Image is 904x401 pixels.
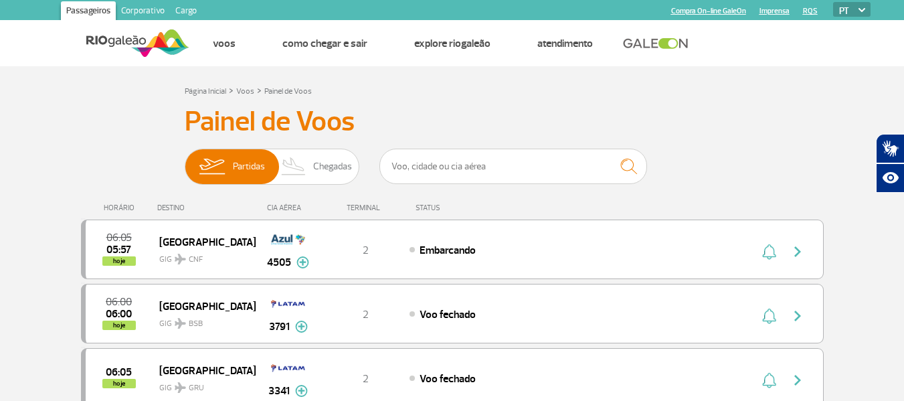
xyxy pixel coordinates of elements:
a: Painel de Voos [264,86,312,96]
a: Corporativo [116,1,170,23]
span: GIG [159,375,245,394]
span: hoje [102,379,136,388]
span: Voo fechado [420,308,476,321]
img: destiny_airplane.svg [175,318,186,329]
img: mais-info-painel-voo.svg [296,256,309,268]
button: Abrir recursos assistivos. [876,163,904,193]
span: [GEOGRAPHIC_DATA] [159,362,245,379]
span: CNF [189,254,203,266]
div: STATUS [409,204,518,212]
span: Embarcando [420,244,476,257]
a: Cargo [170,1,202,23]
span: GIG [159,246,245,266]
span: hoje [102,321,136,330]
span: 2025-09-28 05:57:07 [106,245,131,254]
div: TERMINAL [322,204,409,212]
span: Voo fechado [420,372,476,386]
span: 2 [363,308,369,321]
img: sino-painel-voo.svg [762,372,776,388]
img: slider-desembarque [274,149,314,184]
a: Voos [213,37,236,50]
input: Voo, cidade ou cia aérea [379,149,647,184]
span: [GEOGRAPHIC_DATA] [159,297,245,315]
img: seta-direita-painel-voo.svg [790,372,806,388]
a: Como chegar e sair [282,37,367,50]
span: 4505 [267,254,291,270]
a: RQS [803,7,818,15]
span: 2025-09-28 06:00:00 [106,297,132,307]
span: GRU [189,382,204,394]
span: 2025-09-28 06:05:00 [106,233,132,242]
a: Explore RIOgaleão [414,37,490,50]
img: seta-direita-painel-voo.svg [790,244,806,260]
img: destiny_airplane.svg [175,382,186,393]
img: slider-embarque [191,149,233,184]
div: HORÁRIO [85,204,158,212]
span: BSB [189,318,203,330]
a: Imprensa [759,7,790,15]
a: Página Inicial [185,86,226,96]
span: 3341 [268,383,290,399]
span: [GEOGRAPHIC_DATA] [159,233,245,250]
img: sino-painel-voo.svg [762,244,776,260]
button: Abrir tradutor de língua de sinais. [876,134,904,163]
a: > [229,82,234,98]
span: 2025-09-28 06:05:00 [106,368,132,377]
span: GIG [159,311,245,330]
div: Plugin de acessibilidade da Hand Talk. [876,134,904,193]
a: Compra On-line GaleOn [671,7,746,15]
img: seta-direita-painel-voo.svg [790,308,806,324]
span: 2 [363,244,369,257]
img: destiny_airplane.svg [175,254,186,264]
span: Chegadas [313,149,352,184]
span: 2 [363,372,369,386]
a: Passageiros [61,1,116,23]
img: mais-info-painel-voo.svg [295,385,308,397]
span: hoje [102,256,136,266]
span: Partidas [233,149,265,184]
a: > [257,82,262,98]
div: DESTINO [157,204,255,212]
a: Voos [236,86,254,96]
span: 3791 [269,319,290,335]
h3: Painel de Voos [185,105,720,139]
div: CIA AÉREA [255,204,322,212]
img: mais-info-painel-voo.svg [295,321,308,333]
a: Atendimento [537,37,593,50]
span: 2025-09-28 06:00:16 [106,309,132,319]
img: sino-painel-voo.svg [762,308,776,324]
